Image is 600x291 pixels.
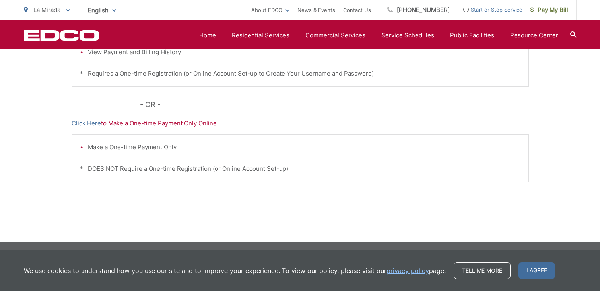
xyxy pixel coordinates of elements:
[199,31,216,40] a: Home
[510,31,558,40] a: Resource Center
[386,266,429,275] a: privacy policy
[24,266,446,275] p: We use cookies to understand how you use our site and to improve your experience. To view our pol...
[454,262,511,279] a: Tell me more
[343,5,371,15] a: Contact Us
[88,47,520,57] li: View Payment and Billing History
[72,119,529,128] p: to Make a One-time Payment Only Online
[305,31,365,40] a: Commercial Services
[88,143,520,152] li: Make a One-time Payment Only
[33,6,60,14] span: La Mirada
[251,5,289,15] a: About EDCO
[381,31,434,40] a: Service Schedules
[140,99,529,111] p: - OR -
[450,31,494,40] a: Public Facilities
[297,5,335,15] a: News & Events
[24,30,99,41] a: EDCD logo. Return to the homepage.
[72,119,101,128] a: Click Here
[80,164,520,174] p: * DOES NOT Require a One-time Registration (or Online Account Set-up)
[530,5,568,15] span: Pay My Bill
[80,69,520,78] p: * Requires a One-time Registration (or Online Account Set-up to Create Your Username and Password)
[518,262,555,279] span: I agree
[232,31,289,40] a: Residential Services
[82,3,122,17] span: English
